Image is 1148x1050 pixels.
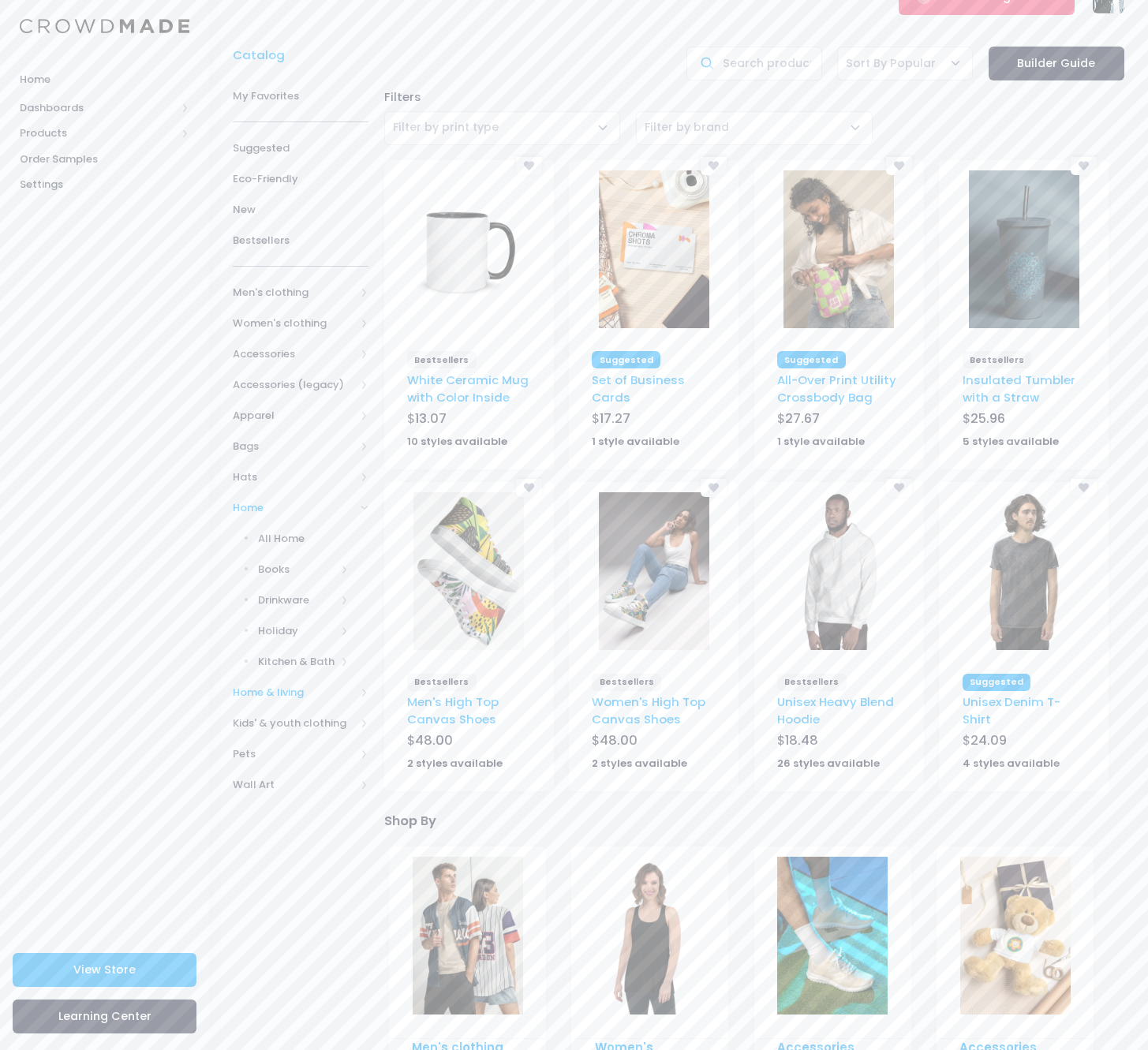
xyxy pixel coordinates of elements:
span: 24.09 [970,731,1007,749]
a: Catalog [233,47,293,64]
span: Pets [233,746,355,762]
span: Filter by brand [636,111,873,145]
span: Dashboards [20,100,176,116]
a: All Home [212,523,368,554]
span: Books [258,562,336,577]
span: Filter by brand [645,119,729,135]
div: $ [592,409,716,432]
a: White Ceramic Mug with Color Inside [407,372,529,405]
div: $ [963,409,1086,432]
strong: 2 styles available [592,756,687,771]
span: 13.07 [415,409,447,428]
span: Suggested [963,674,1031,691]
div: $ [407,731,531,753]
span: Bestsellers [592,674,661,691]
span: Filter by brand [645,119,729,136]
span: Suggested [592,351,660,368]
div: $ [592,731,716,753]
span: 25.96 [970,409,1005,428]
span: 18.48 [785,731,818,749]
span: 17.27 [600,409,630,428]
a: Insulated Tumbler with a Straw [963,372,1075,405]
span: Home & living [233,685,355,701]
span: Filter by print type [384,111,621,145]
a: Unisex Denim T-Shirt [963,693,1060,727]
strong: 10 styles available [407,434,507,449]
span: My Favorites [233,88,368,104]
span: Bestsellers [777,674,847,691]
a: Men's High Top Canvas Shoes [407,693,499,727]
a: Bestsellers [233,225,368,256]
span: 48.00 [415,731,453,749]
span: Learning Center [58,1008,151,1024]
div: $ [777,409,901,432]
span: Sort By Popular [837,47,973,80]
strong: 26 styles available [777,756,880,771]
a: New [233,194,368,225]
a: View Store [13,953,196,987]
span: View Store [73,962,136,977]
div: Filters [376,88,1132,106]
input: Search products [686,47,822,80]
span: Accessories (legacy) [233,377,355,393]
span: Wall Art [233,777,355,793]
strong: 1 style available [592,434,679,449]
span: Women's clothing [233,316,355,331]
span: Hats [233,469,355,485]
span: Men's clothing [233,285,355,301]
img: Logo [20,19,189,34]
strong: 1 style available [777,434,865,449]
div: Shop By [384,805,1109,831]
a: All-Over Print Utility Crossbody Bag [777,372,896,405]
strong: 2 styles available [407,756,503,771]
span: New [233,202,368,218]
span: Apparel [233,408,355,424]
span: Settings [20,177,189,192]
strong: 4 styles available [963,756,1060,771]
span: Home [233,500,355,516]
span: Products [20,125,176,141]
span: Bestsellers [407,674,477,691]
span: Eco-Friendly [233,171,368,187]
span: Accessories [233,346,355,362]
div: $ [963,731,1086,753]
a: My Favorites [233,80,368,111]
a: Set of Business Cards [592,372,685,405]
a: Builder Guide [989,47,1124,80]
span: Bestsellers [963,351,1032,368]
span: Bestsellers [407,351,477,368]
a: Suggested [233,133,368,163]
span: Holiday [258,623,336,639]
a: Eco-Friendly [233,163,368,194]
span: Kids' & youth clothing [233,716,355,731]
span: Bags [233,439,355,454]
span: Suggested [777,351,846,368]
a: Learning Center [13,1000,196,1033]
span: Filter by print type [393,119,499,135]
a: Unisex Heavy Blend Hoodie [777,693,894,727]
span: 48.00 [600,731,638,749]
span: 27.67 [785,409,820,428]
span: Bestsellers [233,233,368,248]
span: Kitchen & Bath [258,654,336,670]
strong: 5 styles available [963,434,1059,449]
span: Suggested [233,140,368,156]
a: Women's High Top Canvas Shoes [592,693,705,727]
span: Sort By Popular [846,55,936,72]
span: Drinkware [258,592,336,608]
span: Order Samples [20,151,189,167]
span: Home [20,72,189,88]
span: All Home [258,531,350,547]
div: $ [407,409,531,432]
span: Filter by print type [393,119,499,136]
div: $ [777,731,901,753]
